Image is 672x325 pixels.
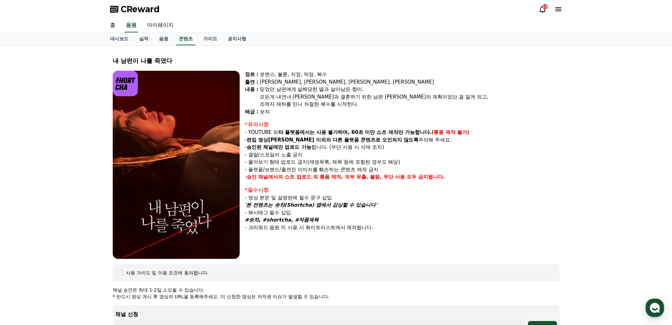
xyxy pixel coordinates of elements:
a: 음원 [125,19,138,32]
p: 채널 신청 [115,310,557,318]
img: video [113,71,240,259]
a: 홈 [105,19,121,32]
p: - 영상 본문 및 설명란에 필수 문구 삽입 [245,194,560,202]
strong: 승인 채널에서의 쇼츠 업로드 외 [247,174,318,180]
div: 믿었던 남편에게 살해당한 딸과 살아남은 향미. [260,86,560,93]
p: - 크리워드 음원 미 사용 시 화이트리스트에서 제외됩니다. [245,224,560,231]
span: CReward [121,4,160,15]
a: 가이드 [198,33,222,45]
div: 내 남편이 나를 죽였다 [113,56,560,65]
strong: 승인된 채널에만 업로드 가능 [247,144,311,150]
a: 17 [538,5,546,13]
a: 콘텐츠 [176,33,195,45]
div: 조력자 재하를 만나 처절한 복수를 시작한다. [260,101,560,108]
a: 공지사항 [222,33,252,45]
div: 사용 가이드 및 이용 조건에 동의합니다. [126,269,209,276]
div: [PERSON_NAME], [PERSON_NAME], [PERSON_NAME], [PERSON_NAME] [260,78,560,86]
p: * 반드시 영상 게시 후 영상의 URL을 등록해주세요. 미 신청한 영상은 저작권 이슈가 발생할 수 있습니다. [113,293,560,300]
img: logo [113,71,138,96]
p: - 합니다. (무단 사용 시 삭제 조치) [245,143,560,151]
strong: (롱폼 제작 불가) [432,129,469,135]
div: 숏챠 [260,108,560,116]
strong: 롱폼 제작, 외부 유출, 불펌, 무단 사용 모두 금지됩니다. [320,174,445,180]
p: - YOUTUBE 외 [245,129,560,136]
em: #숏챠, #shortcha, #작품제목 [245,217,319,223]
p: 채널 승인은 최대 1-2일 소요될 수 있습니다. [113,287,560,293]
em: '본 컨텐츠는 숏챠(Shortcha) 앱에서 감상할 수 있습니다' [245,202,377,208]
div: 출연 : [245,78,258,86]
div: 로맨스, 불륜, 치정, 막장, 복수 [260,71,560,78]
a: 음원 [154,33,174,45]
div: 내용 : [245,86,258,108]
p: - 몰아보기 형태 업로드 금지(재생목록, 제목 등에 포함된 경우도 해당) [245,158,560,166]
a: 마이페이지 [142,19,179,32]
div: 배급 : [245,108,258,116]
div: *필수사항 [245,186,560,194]
div: *유의사항 [245,121,560,129]
strong: 편집 영상[PERSON_NAME] 이외의 [247,137,331,143]
p: - 플랫폼/브랜드/출연진 이미지를 훼손하는 콘텐츠 제작 금지 [245,166,560,174]
a: 대시보드 [105,33,134,45]
a: CReward [110,4,160,15]
a: 실적 [134,33,154,45]
div: 17 [542,4,548,9]
p: - [245,173,560,181]
div: 모든게 내연녀 [PERSON_NAME]과 결혼하기 위한 남편 [PERSON_NAME]의 계획이었단 걸 알게 되고, [260,93,560,101]
strong: 다른 플랫폼 콘텐츠로 오인되지 않도록 [333,137,419,143]
p: - 주의해 주세요. [245,136,560,144]
strong: 타 플랫폼에서는 사용 불가하며, 60초 미만 쇼츠 제작만 가능합니다. [278,129,432,135]
div: 장르 : [245,71,258,78]
p: - 결말/스포일러 노출 금지 [245,151,560,159]
p: - 해시태그 필수 삽입 [245,209,560,217]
